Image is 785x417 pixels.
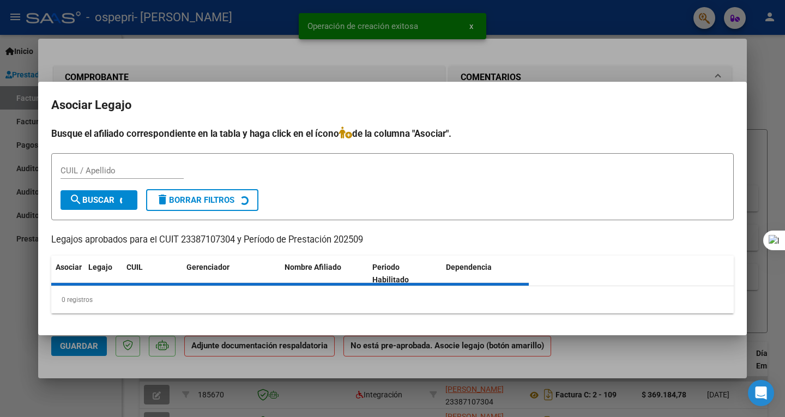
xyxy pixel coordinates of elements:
[61,190,137,210] button: Buscar
[88,263,112,271] span: Legajo
[748,380,774,406] div: Open Intercom Messenger
[84,256,122,292] datatable-header-cell: Legajo
[51,256,84,292] datatable-header-cell: Asociar
[285,263,341,271] span: Nombre Afiliado
[442,256,529,292] datatable-header-cell: Dependencia
[51,233,734,247] p: Legajos aprobados para el CUIT 23387107304 y Período de Prestación 202509
[51,95,734,116] h2: Asociar Legajo
[182,256,280,292] datatable-header-cell: Gerenciador
[146,189,258,211] button: Borrar Filtros
[122,256,182,292] datatable-header-cell: CUIL
[51,126,734,141] h4: Busque el afiliado correspondiente en la tabla y haga click en el ícono de la columna "Asociar".
[156,195,234,205] span: Borrar Filtros
[51,286,734,313] div: 0 registros
[368,256,442,292] datatable-header-cell: Periodo Habilitado
[69,193,82,206] mat-icon: search
[446,263,492,271] span: Dependencia
[156,193,169,206] mat-icon: delete
[280,256,368,292] datatable-header-cell: Nombre Afiliado
[186,263,230,271] span: Gerenciador
[372,263,409,284] span: Periodo Habilitado
[126,263,143,271] span: CUIL
[69,195,114,205] span: Buscar
[56,263,82,271] span: Asociar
